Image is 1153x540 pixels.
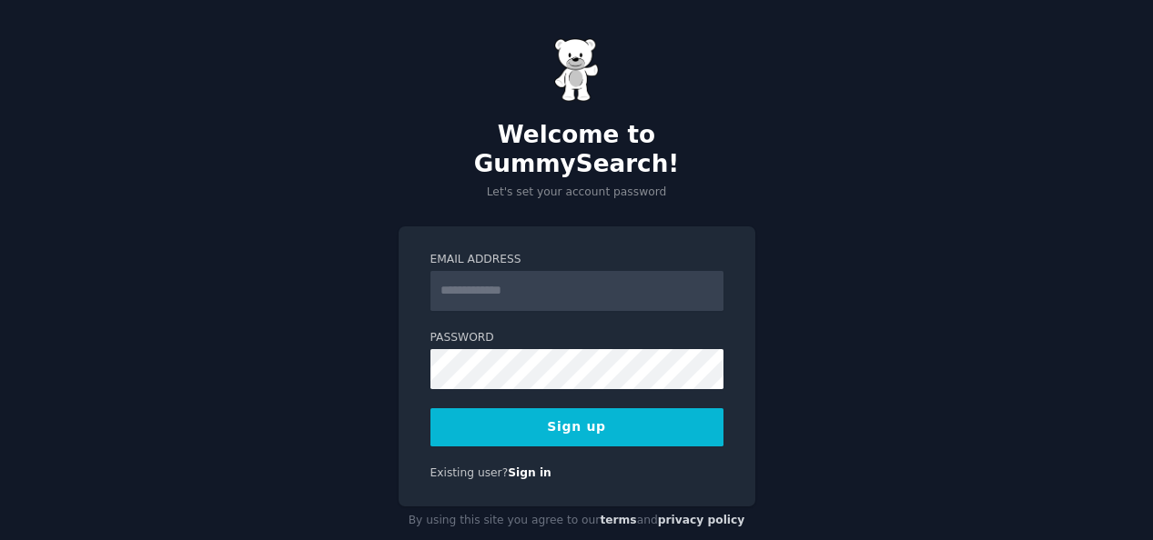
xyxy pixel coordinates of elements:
p: Let's set your account password [399,185,755,201]
span: Existing user? [430,466,509,479]
h2: Welcome to GummySearch! [399,121,755,178]
label: Password [430,330,723,346]
a: privacy policy [658,514,745,526]
label: Email Address [430,252,723,268]
a: Sign in [508,466,551,479]
div: By using this site you agree to our and [399,506,755,535]
button: Sign up [430,408,723,446]
a: terms [600,514,636,526]
img: Gummy Bear [554,38,600,102]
